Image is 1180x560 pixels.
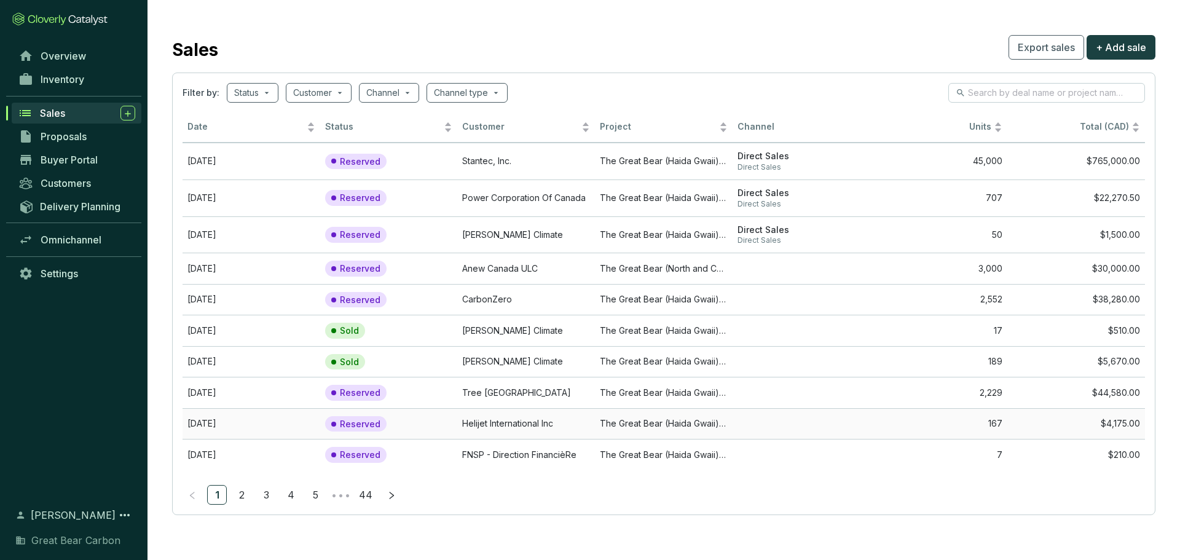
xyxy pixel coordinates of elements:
span: Customers [41,177,91,189]
span: Sales [40,107,65,119]
td: 45,000 [870,143,1008,179]
li: Previous Page [183,485,202,505]
td: $765,000.00 [1007,143,1145,179]
td: $38,280.00 [1007,284,1145,315]
p: Reserved [340,387,380,398]
td: The Great Bear (Haida Gwaii) Forest Carbon Project [595,284,733,315]
td: Sep 11 2025 [183,377,320,408]
td: $1,500.00 [1007,216,1145,253]
a: 5 [306,486,324,504]
td: 3,000 [870,253,1008,284]
p: Reserved [340,156,380,167]
th: Units [870,112,1008,143]
td: 7 [870,439,1008,470]
li: 1 [207,485,227,505]
td: Aug 14 2025 [183,346,320,377]
td: Sep 26 2025 [183,179,320,216]
td: Sep 05 2025 [183,408,320,440]
td: The Great Bear (Haida Gwaii) Forest Carbon Project [595,143,733,179]
span: Proposals [41,130,87,143]
li: Next Page [382,485,401,505]
a: 3 [257,486,275,504]
td: 189 [870,346,1008,377]
a: Customers [12,173,141,194]
span: Buyer Portal [41,154,98,166]
td: FNSP - Direction FinancièRe [457,439,595,470]
span: Inventory [41,73,84,85]
td: Anew Canada ULC [457,253,595,284]
td: 167 [870,408,1008,440]
h2: Sales [172,37,218,63]
button: left [183,485,202,505]
td: CarbonZero [457,284,595,315]
span: Direct Sales [737,235,865,245]
span: Project [600,121,717,133]
th: Channel [733,112,870,143]
span: Direct Sales [737,187,865,199]
td: 707 [870,179,1008,216]
span: Units [875,121,992,133]
td: The Great Bear (Haida Gwaii) Forest Carbon Project [595,315,733,346]
button: Export sales [1009,35,1084,60]
p: Reserved [340,263,380,274]
li: 4 [281,485,301,505]
p: Sold [340,325,359,336]
span: + Add sale [1096,40,1146,55]
p: Reserved [340,192,380,203]
a: Overview [12,45,141,66]
td: 17 [870,315,1008,346]
td: Aug 28 2025 [183,439,320,470]
td: 2,552 [870,284,1008,315]
span: Settings [41,267,78,280]
th: Status [320,112,458,143]
a: 44 [355,486,376,504]
span: Direct Sales [737,199,865,209]
li: 3 [256,485,276,505]
th: Project [595,112,733,143]
td: Sep 18 2025 [183,284,320,315]
a: 1 [208,486,226,504]
li: 2 [232,485,251,505]
td: Ostrom Climate [457,346,595,377]
td: $5,670.00 [1007,346,1145,377]
td: Ostrom Climate [457,315,595,346]
a: Proposals [12,126,141,147]
td: 50 [870,216,1008,253]
span: Direct Sales [737,151,865,162]
span: Export sales [1018,40,1075,55]
td: The Great Bear (North and Central-Mid Coast) Forest Carbon Project [595,253,733,284]
span: Filter by: [183,87,219,99]
td: The Great Bear (Haida Gwaii) Forest Carbon Project [595,179,733,216]
a: 2 [232,486,251,504]
span: [PERSON_NAME] [31,508,116,523]
span: Great Bear Carbon [31,533,120,548]
td: The Great Bear (Haida Gwaii) Forest Carbon Project [595,346,733,377]
span: Date [187,121,304,133]
td: $44,580.00 [1007,377,1145,408]
span: right [387,491,396,500]
span: Overview [41,50,86,62]
span: Customer [462,121,579,133]
td: $210.00 [1007,439,1145,470]
td: The Great Bear (Haida Gwaii) Forest Carbon Project [595,408,733,440]
span: Delivery Planning [40,200,120,213]
th: Customer [457,112,595,143]
li: 44 [355,485,377,505]
th: Date [183,112,320,143]
span: left [188,491,197,500]
td: Ostrom Climate [457,216,595,253]
a: Omnichannel [12,229,141,250]
span: Direct Sales [737,162,865,172]
td: The Great Bear (Haida Gwaii) Forest Carbon Project [595,439,733,470]
td: The Great Bear (Haida Gwaii) Forest Carbon Project [595,216,733,253]
td: Sep 24 2025 [183,216,320,253]
span: Total (CAD) [1080,121,1129,132]
td: Sep 26 2025 [183,143,320,179]
td: Helijet International Inc [457,408,595,440]
td: 2,229 [870,377,1008,408]
span: Direct Sales [737,224,865,236]
td: $510.00 [1007,315,1145,346]
span: ••• [330,485,350,505]
a: Settings [12,263,141,284]
p: Reserved [340,294,380,306]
